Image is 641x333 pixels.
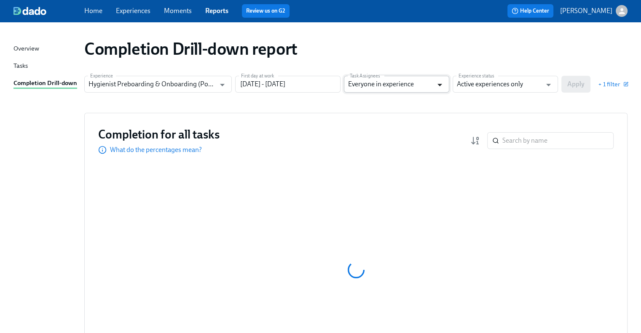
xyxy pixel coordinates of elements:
[13,44,78,54] a: Overview
[433,78,446,91] button: Open
[98,127,220,142] h3: Completion for all tasks
[116,7,150,15] a: Experiences
[164,7,192,15] a: Moments
[84,7,102,15] a: Home
[13,61,28,72] div: Tasks
[216,78,229,91] button: Open
[13,61,78,72] a: Tasks
[242,4,290,18] button: Review us on G2
[13,44,39,54] div: Overview
[542,78,555,91] button: Open
[598,80,628,88] button: + 1 filter
[84,39,298,59] h1: Completion Drill-down report
[560,6,612,16] p: [PERSON_NAME]
[13,7,84,15] a: dado
[512,7,549,15] span: Help Center
[13,78,77,89] div: Completion Drill-down
[205,7,228,15] a: Reports
[13,78,78,89] a: Completion Drill-down
[13,7,46,15] img: dado
[110,145,202,155] p: What do the percentages mean?
[560,5,628,17] button: [PERSON_NAME]
[507,4,553,18] button: Help Center
[246,7,285,15] a: Review us on G2
[502,132,614,149] input: Search by name
[470,136,480,146] svg: Completion rate (low to high)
